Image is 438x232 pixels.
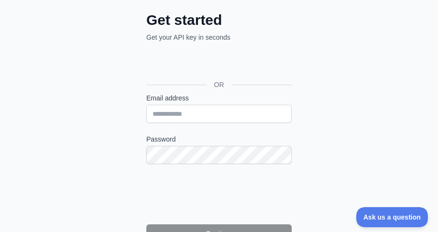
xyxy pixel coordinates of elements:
iframe: reCAPTCHA [146,176,292,213]
p: Get your API key in seconds [146,33,292,42]
h2: Get started [146,11,292,29]
iframe: Sign in with Google Button [142,53,295,74]
label: Email address [146,93,292,103]
label: Password [146,134,292,144]
iframe: Toggle Customer Support [356,207,428,227]
span: OR [207,80,232,89]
